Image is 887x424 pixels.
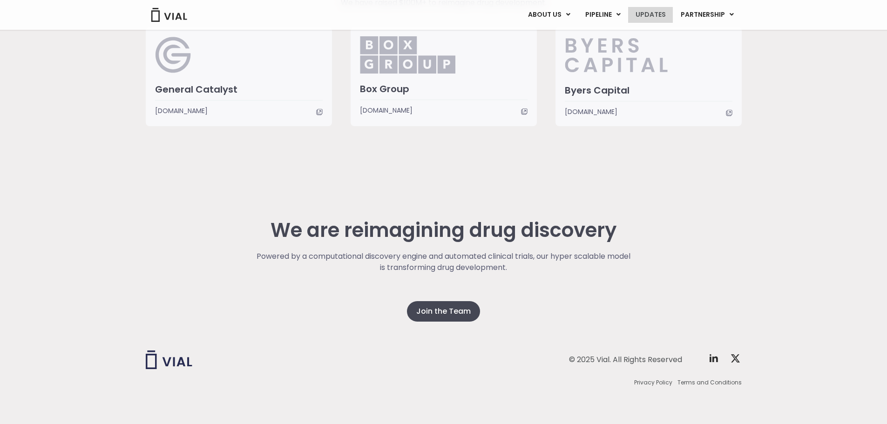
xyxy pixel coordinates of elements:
img: Byers_Capital.svg [565,36,705,74]
h2: We are reimagining drug discovery [255,219,632,242]
a: PIPELINEMenu Toggle [578,7,628,23]
a: UPDATES [628,7,673,23]
a: ABOUT USMenu Toggle [521,7,577,23]
h3: Byers Capital [565,84,732,96]
div: © 2025 Vial. All Rights Reserved [569,355,682,365]
a: [DOMAIN_NAME] [360,105,528,115]
a: Join the Team [407,301,480,322]
p: Powered by a computational discovery engine and automated clinical trials, our hyper scalable mod... [255,251,632,273]
a: [DOMAIN_NAME] [565,107,732,117]
h3: Box Group [360,83,528,95]
a: Privacy Policy [634,378,672,387]
img: General Catalyst Logo [155,36,192,74]
h3: General Catalyst [155,83,323,95]
span: Join the Team [416,306,471,317]
span: [DOMAIN_NAME] [155,106,208,116]
img: Vial Logo [150,8,188,22]
span: [DOMAIN_NAME] [565,107,617,117]
img: Vial logo wih "Vial" spelled out [146,350,192,369]
span: [DOMAIN_NAME] [360,105,413,115]
a: PARTNERSHIPMenu Toggle [673,7,741,23]
img: Box_Group.png [360,36,455,74]
a: [DOMAIN_NAME] [155,106,323,116]
a: Terms and Conditions [677,378,742,387]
